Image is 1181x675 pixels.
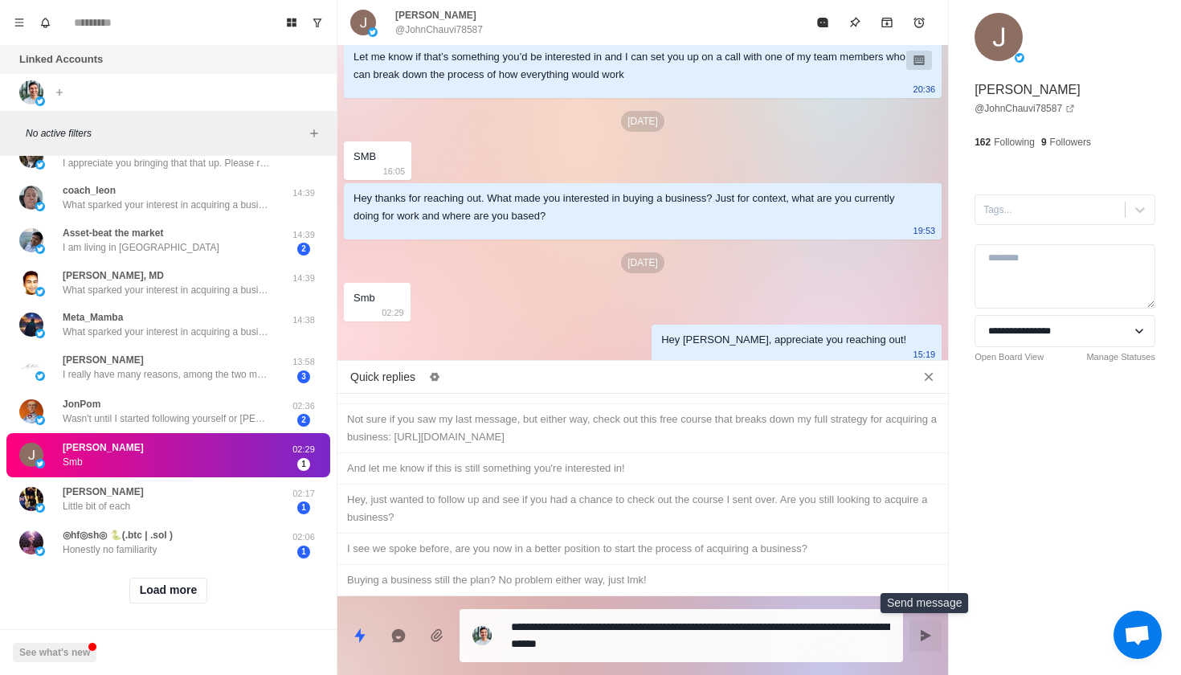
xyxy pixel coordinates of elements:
[19,186,43,210] img: picture
[383,162,406,180] p: 16:05
[661,331,906,349] div: Hey [PERSON_NAME], appreciate you reaching out!
[382,620,415,652] button: Reply with AI
[909,620,942,652] button: Send message
[35,329,45,338] img: picture
[50,83,69,102] button: Add account
[63,198,272,212] p: What sparked your interest in acquiring a business, and where are you located? I might be able to...
[472,626,492,645] img: picture
[284,313,324,327] p: 14:38
[350,10,376,35] img: picture
[368,27,378,37] img: picture
[347,491,938,526] div: Hey, just wanted to follow up and see if you had a chance to check out the course I sent over. Ar...
[975,350,1044,364] a: Open Board View
[284,272,324,285] p: 14:39
[807,6,839,39] button: Mark as read
[994,135,1035,149] p: Following
[63,485,144,499] p: [PERSON_NAME]
[63,397,100,411] p: JonPom
[63,240,219,255] p: I am living in [GEOGRAPHIC_DATA]
[347,540,938,558] div: I see we spoke before, are you now in a better position to start the process of acquiring a busin...
[279,10,304,35] button: Board View
[19,144,43,168] img: picture
[284,228,324,242] p: 14:39
[63,411,272,426] p: Wasn't until I started following yourself or [PERSON_NAME] that I thought of buying existing busi...
[344,620,376,652] button: Quick replies
[422,364,447,390] button: Edit quick replies
[871,6,903,39] button: Archive
[19,80,43,104] img: picture
[353,190,906,225] div: Hey thanks for reaching out. What made you interested in buying a business? Just for context, wha...
[35,160,45,170] img: picture
[63,367,272,382] p: I really have many reasons, among the two most important ones being that I recently became a fath...
[19,530,43,554] img: picture
[975,80,1081,100] p: [PERSON_NAME]
[284,443,324,456] p: 02:29
[19,399,43,423] img: picture
[1086,350,1155,364] a: Manage Statuses
[35,546,45,556] img: picture
[19,228,43,252] img: picture
[297,243,310,256] span: 2
[297,458,310,471] span: 1
[284,186,324,200] p: 14:39
[63,499,130,513] p: Little bit of each
[63,325,272,339] p: What sparked your interest in acquiring a business, and where are you located? I might be able to...
[913,346,936,363] p: 15:19
[63,156,272,170] p: I appreciate you bringing that that up. Please report that account if you don't mind.
[975,101,1075,116] a: @JohnChauvi78587
[19,313,43,337] img: picture
[284,487,324,501] p: 02:17
[395,8,476,22] p: [PERSON_NAME]
[903,6,935,39] button: Add reminder
[19,487,43,511] img: picture
[19,355,43,379] img: picture
[350,369,415,386] p: Quick replies
[304,124,324,143] button: Add filters
[63,226,163,240] p: Asset-beat the market
[32,10,58,35] button: Notifications
[63,528,173,542] p: ◎hf◎sh◎ 🐍(.btc | .sol )
[35,244,45,254] img: picture
[1041,135,1047,149] p: 9
[297,546,310,558] span: 1
[63,353,144,367] p: [PERSON_NAME]
[353,148,376,166] div: SMB
[839,6,871,39] button: Pin
[621,252,664,273] p: [DATE]
[63,542,157,557] p: Honestly no familiarity
[35,202,45,211] img: picture
[35,287,45,297] img: picture
[347,411,938,446] div: Not sure if you saw my last message, but either way, check out this free course that breaks down ...
[13,643,96,662] button: See what's new
[347,460,938,477] div: And let me know if this is still something you're interested in!
[19,51,103,67] p: Linked Accounts
[35,96,45,106] img: picture
[35,371,45,381] img: picture
[35,415,45,425] img: picture
[297,370,310,383] span: 3
[1114,611,1162,659] a: Open chat
[304,10,330,35] button: Show unread conversations
[913,80,936,98] p: 20:36
[35,459,45,468] img: picture
[19,271,43,295] img: picture
[284,530,324,544] p: 02:06
[1015,53,1024,63] img: picture
[284,399,324,413] p: 02:36
[975,135,991,149] p: 162
[63,268,164,283] p: [PERSON_NAME], MD
[63,310,123,325] p: Meta_Mamba
[975,13,1023,61] img: picture
[129,578,208,603] button: Load more
[284,355,324,369] p: 13:58
[353,48,906,84] div: Let me know if that’s something you’d be interested in and I can set you up on a call with one of...
[353,289,375,307] div: Smb
[35,503,45,513] img: picture
[913,222,936,239] p: 19:53
[421,620,453,652] button: Add media
[297,414,310,427] span: 2
[297,501,310,514] span: 1
[621,111,664,132] p: [DATE]
[63,283,272,297] p: What sparked your interest in acquiring a business, and where are you located? I might be able to...
[6,10,32,35] button: Menu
